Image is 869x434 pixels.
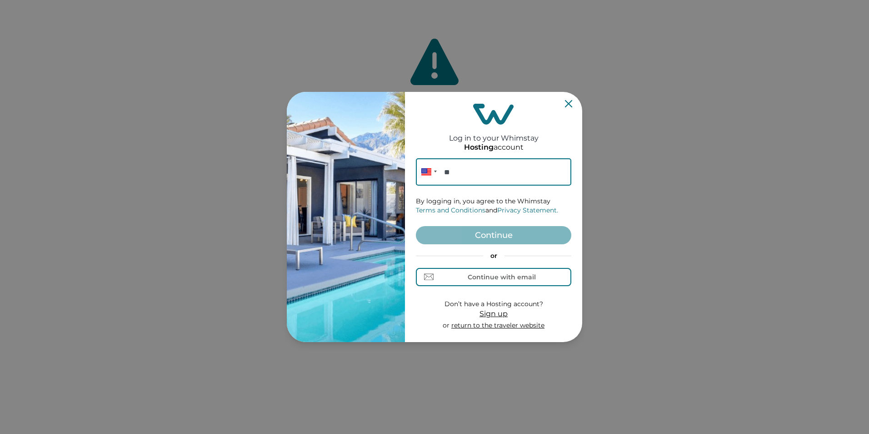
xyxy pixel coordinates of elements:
span: Sign up [479,309,508,318]
img: auth-banner [287,92,405,342]
div: United States: + 1 [416,158,439,186]
button: Continue [416,226,571,244]
p: Don’t have a Hosting account? [443,300,544,309]
h2: Log in to your Whimstay [449,125,539,142]
button: Continue with email [416,268,571,286]
p: or [443,321,544,330]
p: account [464,143,524,152]
div: Continue with email [468,273,536,281]
button: Close [565,100,572,107]
a: return to the traveler website [451,321,544,329]
p: or [416,252,571,261]
a: Privacy Statement. [497,206,558,214]
a: Terms and Conditions [416,206,485,214]
img: login-logo [473,104,514,125]
p: Hosting [464,143,494,152]
p: By logging in, you agree to the Whimstay and [416,197,571,215]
